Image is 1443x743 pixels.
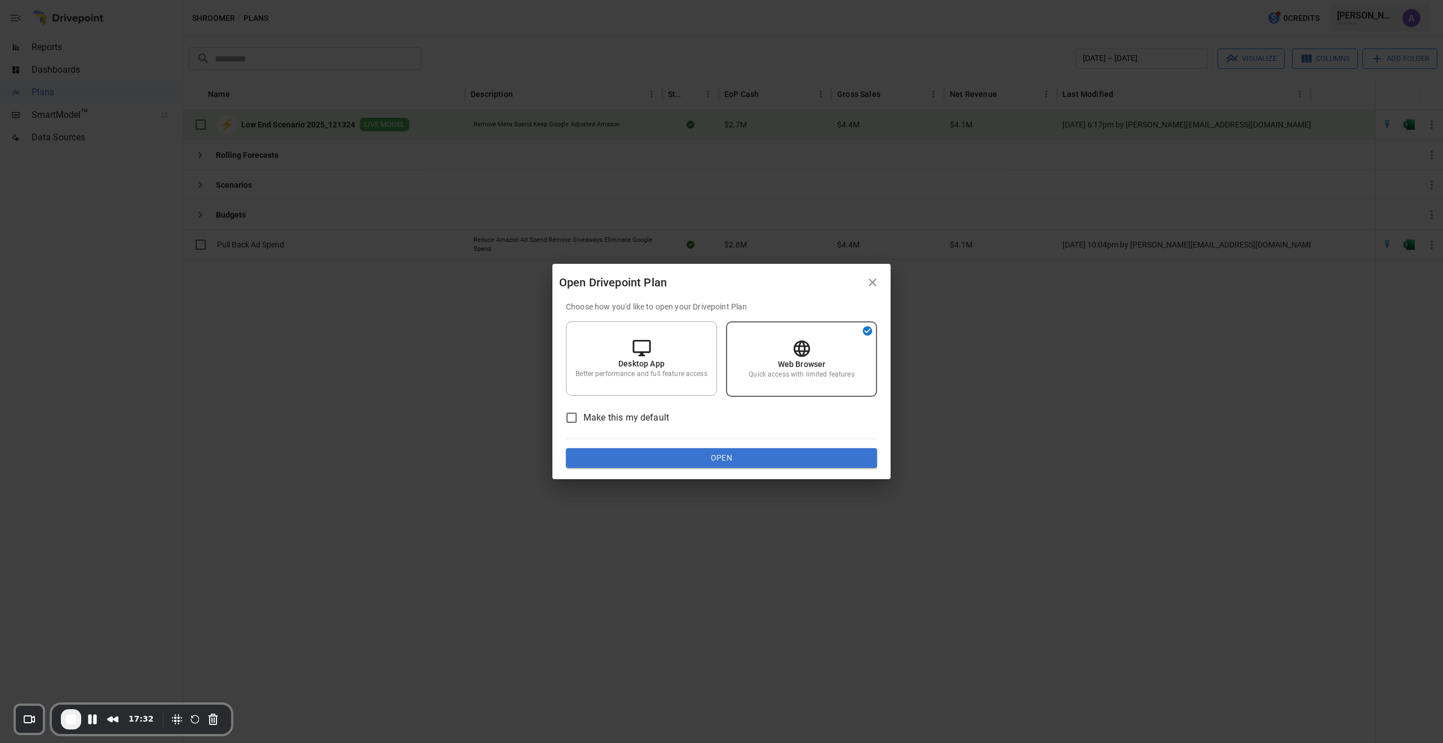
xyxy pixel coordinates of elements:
p: Quick access with limited features [749,370,854,379]
p: Choose how you'd like to open your Drivepoint Plan [566,301,877,312]
p: Better performance and full feature access [576,369,707,379]
p: Desktop App [618,358,665,369]
p: Web Browser [778,359,826,370]
span: Make this my default [583,411,669,424]
button: Open [566,448,877,468]
div: Open Drivepoint Plan [559,273,861,291]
